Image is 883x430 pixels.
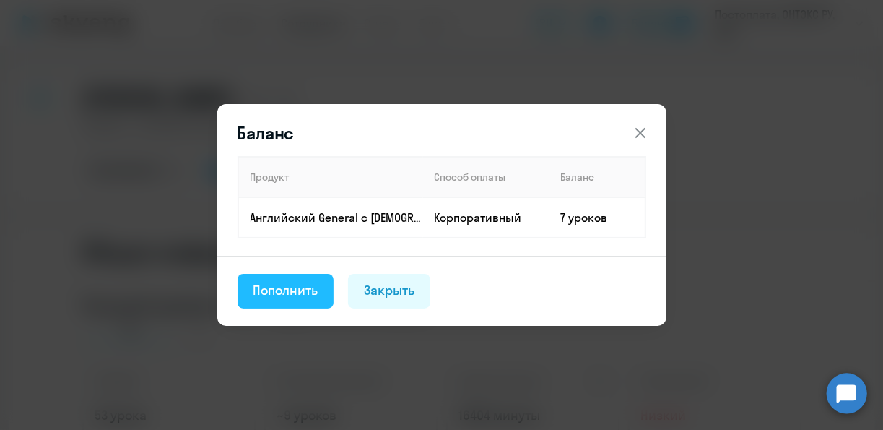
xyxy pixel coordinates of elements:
p: Английский General с [DEMOGRAPHIC_DATA] преподавателем [251,210,422,225]
div: Пополнить [253,281,318,300]
th: Баланс [549,157,645,197]
header: Баланс [217,121,666,145]
td: Корпоративный [423,197,549,238]
div: Закрыть [364,281,414,300]
button: Пополнить [238,274,334,309]
button: Закрыть [348,274,430,309]
th: Способ оплаты [423,157,549,197]
td: 7 уроков [549,197,645,238]
th: Продукт [238,157,423,197]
